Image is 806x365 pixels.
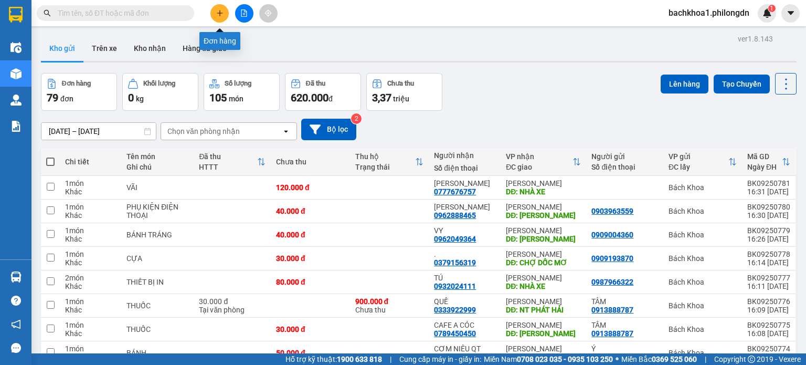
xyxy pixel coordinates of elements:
span: search [44,9,51,17]
div: 1 món [65,179,116,187]
div: DĐ: GIA YÊN [506,329,581,338]
div: THIẾT BỊ IN [126,278,188,286]
div: [PERSON_NAME] [506,203,581,211]
div: QUẾ [434,297,495,306]
strong: 1900 633 818 [337,355,382,363]
img: warehouse-icon [10,68,22,79]
div: 50.000 đ [276,349,345,357]
img: warehouse-icon [10,95,22,106]
div: VP gửi [669,152,728,161]
button: plus [210,4,229,23]
img: icon-new-feature [762,8,772,18]
div: 30.000 đ [276,325,345,333]
div: Khác [65,353,116,361]
div: 40.000 đ [276,231,345,239]
span: triệu [393,95,409,103]
span: plus [216,9,224,17]
img: warehouse-icon [10,272,22,283]
th: Toggle SortBy [350,148,429,176]
div: ver 1.8.143 [738,33,773,45]
div: 0789450450 [434,329,476,338]
div: [PERSON_NAME] [506,179,581,187]
div: DĐ: NT PHÁT HẢI [506,306,581,314]
div: 30.000 đ [276,254,345,263]
span: 0 [128,91,134,104]
div: DĐ: NHÀ XE [506,187,581,196]
div: Chi tiết [65,158,116,166]
div: VÃI [126,183,188,192]
div: Khác [65,329,116,338]
div: 0932024111 [434,282,476,290]
div: 120.000 đ [276,183,345,192]
div: Mã GD [747,152,782,161]
div: Số điện thoại [434,164,495,172]
div: THUỐC [126,301,188,310]
div: DĐ: GIA YÊN [506,235,581,243]
div: [PERSON_NAME] [506,321,581,329]
img: logo-vxr [9,7,23,23]
div: Khác [65,258,116,267]
div: BK09250775 [747,321,790,329]
div: 0777676757 [434,187,476,196]
input: Tìm tên, số ĐT hoặc mã đơn [58,7,182,19]
div: ĐC giao [506,163,572,171]
span: question-circle [11,296,21,306]
div: Khác [65,235,116,243]
div: Khác [65,282,116,290]
button: Tạo Chuyến [714,75,770,93]
div: Bách Khoa [669,278,737,286]
div: BÁNH [126,349,188,357]
div: Bách Khoa [669,231,737,239]
div: Chưa thu [276,158,345,166]
div: 0333922999 [434,306,476,314]
span: 3,37 [372,91,391,104]
span: | [705,353,706,365]
div: Chưa thu [355,297,424,314]
div: 0972867929 [434,353,476,361]
div: 1 món [65,321,116,329]
div: Bách Khoa [669,349,737,357]
span: file-add [240,9,248,17]
span: 1 [770,5,773,12]
div: 0934167515 [591,353,633,361]
span: notification [11,319,21,329]
button: Số lượng105món [204,73,280,111]
button: Kho gửi [41,36,83,61]
div: Người gửi [591,152,658,161]
div: TÂM [591,297,658,306]
div: DĐ: CHỢ DỐC MƠ [506,258,581,267]
div: HTTT [199,163,257,171]
div: Tại văn phòng [199,306,266,314]
div: 2 món [65,274,116,282]
div: CƠM NIÊU QT [434,345,495,353]
div: Bách Khoa [669,254,737,263]
button: Kho nhận [125,36,174,61]
th: Toggle SortBy [194,148,271,176]
svg: open [282,127,290,135]
button: aim [259,4,278,23]
input: Select a date range. [41,123,156,140]
span: bachkhoa1.philongdn [660,6,758,19]
span: đ [328,95,333,103]
div: THUỐC [126,325,188,333]
div: 1 món [65,297,116,306]
span: ⚪️ [616,357,619,361]
div: 900.000 đ [355,297,424,306]
button: caret-down [781,4,800,23]
button: Chưa thu3,37 triệu [366,73,442,111]
span: caret-down [786,8,796,18]
div: KIỀU THANH [434,179,495,187]
strong: 0369 525 060 [652,355,697,363]
strong: 0708 023 035 - 0935 103 250 [517,355,613,363]
div: Khác [65,211,116,220]
button: Bộ lọc [301,119,356,140]
div: DĐ: PHÚ CƯỜNG [506,211,581,220]
span: Hỗ trợ kỹ thuật: [285,353,382,365]
div: 1 món [65,345,116,353]
img: warehouse-icon [10,42,22,53]
div: [PERSON_NAME] [506,226,581,235]
th: Toggle SortBy [742,148,796,176]
div: 16:30 [DATE] [747,211,790,220]
span: message [11,343,21,353]
div: BK09250778 [747,250,790,258]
